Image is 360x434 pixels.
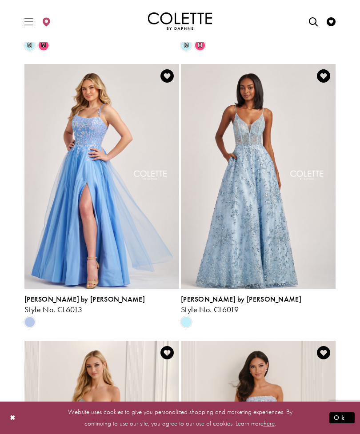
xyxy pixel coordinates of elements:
div: Colette by Daphne Style No. CL6019 [181,295,336,314]
a: Add to Wishlist [158,343,176,362]
span: [PERSON_NAME] by [PERSON_NAME] [24,295,145,304]
a: Colette by Daphne Homepage [148,12,212,30]
div: Header Menu. Buttons: Search, Wishlist [305,7,340,36]
div: Colette by Daphne Style No. CL6013 [24,295,179,314]
span: Style No. CL6013 [24,304,82,315]
a: Add to Wishlist [314,343,333,362]
a: here [264,419,275,428]
a: Visit Wishlist Page [324,9,338,33]
a: Visit Colette by Daphne Style No. CL6019 Page [181,64,336,289]
a: Visit Colette by Daphne Style No. CL6013 Page [24,64,179,289]
i: Bluebell [24,317,35,327]
a: Add to Wishlist [158,67,176,85]
div: Header Menu Left. Buttons: Hamburger menu , Store Locator [20,7,56,36]
a: Open Search dialog [307,9,320,33]
button: Close Dialog [5,410,20,426]
span: [PERSON_NAME] by [PERSON_NAME] [181,295,301,304]
a: Add to Wishlist [314,67,333,85]
a: Visit Store Locator page [40,9,53,33]
i: Light Blue [181,317,192,327]
span: Toggle Main Navigation Menu [22,9,36,33]
button: Submit Dialog [329,412,355,423]
p: Website uses cookies to give you personalized shopping and marketing experiences. By continuing t... [64,406,296,430]
img: Colette by Daphne [148,12,212,30]
span: Style No. CL6019 [181,304,239,315]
